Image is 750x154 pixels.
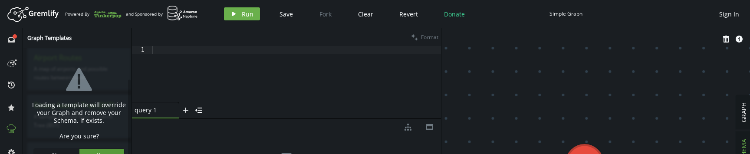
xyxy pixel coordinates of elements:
span: GRAPH [740,102,748,122]
span: Format [421,33,438,41]
button: Run [224,7,260,20]
span: query 1 [135,106,169,114]
div: Loading a template will override your Graph and remove your Schema, if exists. Are you sure? [25,101,133,140]
button: Revert [393,7,424,20]
div: 1 [132,46,150,54]
img: AWS Neptune [167,6,198,21]
div: Powered By [65,7,122,22]
span: Donate [444,10,465,18]
span: Revert [399,10,418,18]
span: Graph Templates [27,34,72,42]
div: and Sponsored by [126,6,198,22]
button: Donate [437,7,471,20]
div: Simple Graph [549,10,582,17]
span: Clear [358,10,373,18]
span: Save [280,10,293,18]
button: Save [273,7,299,20]
span: Fork [319,10,332,18]
button: Clear [352,7,380,20]
button: Format [408,28,441,46]
button: Fork [312,7,339,20]
span: Sign In [719,10,739,18]
span: Run [242,10,253,18]
button: Sign In [715,7,743,20]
